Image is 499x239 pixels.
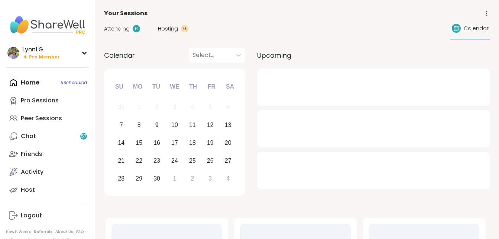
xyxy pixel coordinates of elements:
div: Choose Friday, September 26th, 2025 [202,153,218,169]
div: Th [185,79,201,95]
div: 23 [153,156,160,166]
div: Choose Thursday, September 11th, 2025 [185,117,201,133]
div: 28 [118,173,124,184]
div: Choose Thursday, October 2nd, 2025 [185,171,201,187]
div: Choose Saturday, September 27th, 2025 [220,153,236,169]
div: 13 [225,120,231,130]
div: 16 [153,138,160,148]
div: Choose Friday, October 3rd, 2025 [202,171,218,187]
img: LynnLG [7,47,19,59]
div: 2 [155,102,159,112]
div: Choose Monday, September 8th, 2025 [131,117,147,133]
div: Choose Tuesday, September 23rd, 2025 [149,153,165,169]
div: Logout [21,211,42,220]
div: 7 [120,120,123,130]
div: 26 [207,156,214,166]
span: 57 [81,133,87,140]
div: 15 [136,138,142,148]
a: Peer Sessions [6,109,89,127]
div: 18 [189,138,196,148]
div: 30 [153,173,160,184]
div: Choose Wednesday, September 10th, 2025 [167,117,183,133]
div: LynnLG [22,45,60,54]
div: 1 [137,102,141,112]
div: Fr [203,79,220,95]
div: 1 [173,173,176,184]
div: 5 [208,102,212,112]
div: Choose Tuesday, September 16th, 2025 [149,135,165,151]
div: 10 [171,120,178,130]
div: Choose Monday, September 15th, 2025 [131,135,147,151]
div: 9 [155,120,159,130]
div: 4 [226,173,230,184]
div: Activity [21,168,43,176]
div: 14 [118,138,124,148]
a: Chat57 [6,127,89,145]
div: Not available Sunday, August 31st, 2025 [113,99,129,115]
div: Choose Saturday, October 4th, 2025 [220,171,236,187]
div: Sa [222,79,238,95]
a: FAQ [76,229,84,235]
div: Choose Saturday, September 20th, 2025 [220,135,236,151]
div: Not available Saturday, September 6th, 2025 [220,99,236,115]
div: 22 [136,156,142,166]
div: 3 [208,173,212,184]
div: Choose Friday, September 19th, 2025 [202,135,218,151]
img: ShareWell Nav Logo [6,12,89,38]
div: Choose Friday, September 12th, 2025 [202,117,218,133]
div: 19 [207,138,214,148]
div: 8 [137,120,141,130]
span: Your Sessions [104,9,148,18]
div: 29 [136,173,142,184]
div: Choose Sunday, September 28th, 2025 [113,171,129,187]
div: 3 [173,102,176,112]
div: Friends [21,150,42,158]
div: Su [111,79,127,95]
span: Hosting [158,25,178,33]
div: Not available Wednesday, September 3rd, 2025 [167,99,183,115]
div: Host [21,186,35,194]
div: 31 [118,102,124,112]
div: Tu [148,79,164,95]
a: Logout [6,207,89,224]
div: Choose Wednesday, September 24th, 2025 [167,153,183,169]
div: Choose Monday, September 29th, 2025 [131,171,147,187]
div: Choose Sunday, September 14th, 2025 [113,135,129,151]
div: 20 [225,138,231,148]
div: month 2025-09 [112,98,237,187]
div: 2 [191,173,194,184]
a: About Us [55,229,73,235]
div: Not available Monday, September 1st, 2025 [131,99,147,115]
span: Pro Member [29,54,60,60]
div: 21 [118,156,124,166]
div: Choose Sunday, September 7th, 2025 [113,117,129,133]
div: Not available Friday, September 5th, 2025 [202,99,218,115]
a: Referrals [34,229,52,235]
div: Chat [21,132,36,140]
div: Mo [129,79,146,95]
div: Peer Sessions [21,114,62,122]
div: 6 [226,102,230,112]
div: Not available Thursday, September 4th, 2025 [185,99,201,115]
div: Choose Monday, September 22nd, 2025 [131,153,147,169]
div: 17 [171,138,178,148]
span: Calendar [464,25,489,32]
div: 0 [181,25,188,32]
div: Not available Tuesday, September 2nd, 2025 [149,99,165,115]
div: Choose Sunday, September 21st, 2025 [113,153,129,169]
div: 11 [189,120,196,130]
div: Pro Sessions [21,96,59,105]
a: Pro Sessions [6,92,89,109]
span: Attending [104,25,130,33]
div: Choose Thursday, September 25th, 2025 [185,153,201,169]
div: 12 [207,120,214,130]
div: 6 [133,25,140,32]
div: Choose Thursday, September 18th, 2025 [185,135,201,151]
div: Choose Wednesday, October 1st, 2025 [167,171,183,187]
div: 27 [225,156,231,166]
div: Choose Saturday, September 13th, 2025 [220,117,236,133]
a: Activity [6,163,89,181]
span: Calendar [104,50,135,60]
div: We [166,79,183,95]
div: 4 [191,102,194,112]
